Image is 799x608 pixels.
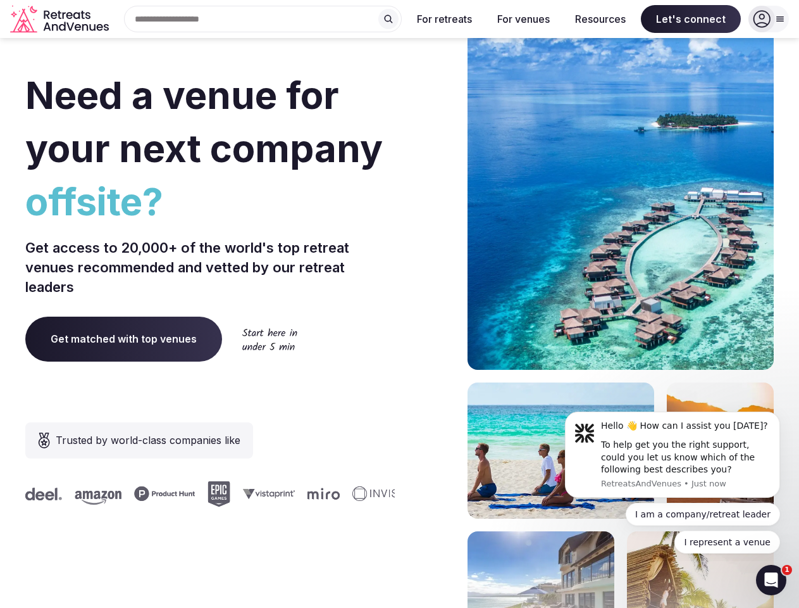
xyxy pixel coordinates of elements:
span: Need a venue for your next company [25,72,383,171]
button: Resources [565,5,636,33]
svg: Miro company logo [307,488,340,500]
span: Trusted by world-class companies like [56,433,240,448]
iframe: Intercom notifications message [546,400,799,561]
span: offsite? [25,175,395,228]
iframe: Intercom live chat [756,565,786,595]
span: 1 [782,565,792,575]
img: Start here in under 5 min [242,328,297,350]
img: yoga on tropical beach [468,383,654,519]
p: Get access to 20,000+ of the world's top retreat venues recommended and vetted by our retreat lea... [25,238,395,296]
svg: Retreats and Venues company logo [10,5,111,34]
button: For retreats [407,5,482,33]
svg: Epic Games company logo [207,481,230,507]
a: Visit the homepage [10,5,111,34]
svg: Deel company logo [25,488,62,500]
svg: Vistaprint company logo [243,488,295,499]
img: woman sitting in back of truck with camels [667,383,774,519]
button: For venues [487,5,560,33]
a: Get matched with top venues [25,317,222,361]
svg: Invisible company logo [352,486,422,502]
span: Let's connect [641,5,741,33]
